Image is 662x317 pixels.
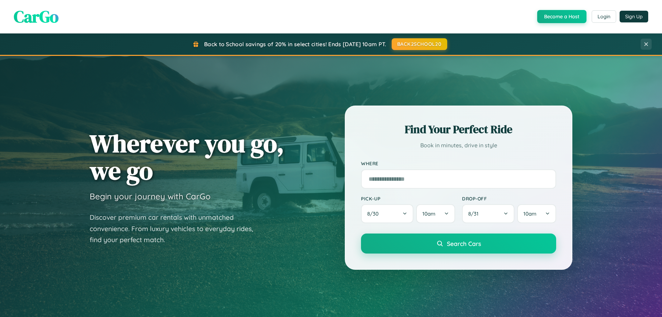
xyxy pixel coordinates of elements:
button: 8/31 [462,204,514,223]
button: Become a Host [537,10,586,23]
span: 8 / 31 [468,210,482,217]
label: Drop-off [462,196,556,201]
button: BACK2SCHOOL20 [392,38,447,50]
span: 10am [422,210,435,217]
button: 10am [517,204,556,223]
label: Where [361,161,556,167]
button: Search Cars [361,234,556,254]
p: Book in minutes, drive in style [361,140,556,150]
button: Sign Up [620,11,648,22]
span: Search Cars [447,240,481,247]
p: Discover premium car rentals with unmatched convenience. From luxury vehicles to everyday rides, ... [90,212,262,246]
span: CarGo [14,5,59,28]
h3: Begin your journey with CarGo [90,191,211,201]
h1: Wherever you go, we go [90,130,284,184]
span: 8 / 30 [367,210,382,217]
button: 10am [416,204,455,223]
h2: Find Your Perfect Ride [361,122,556,137]
button: Login [592,10,616,23]
span: 10am [523,210,536,217]
button: 8/30 [361,204,413,223]
span: Back to School savings of 20% in select cities! Ends [DATE] 10am PT. [204,41,386,48]
label: Pick-up [361,196,455,201]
